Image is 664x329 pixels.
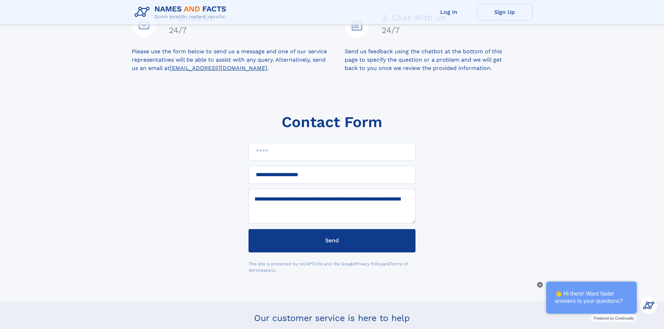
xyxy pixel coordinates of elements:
[345,13,369,38] img: Details Icon
[640,297,657,314] img: Kevin
[591,314,637,322] a: Powered by Continually
[594,316,634,320] span: Powered by Continually
[477,3,533,21] a: Sign Up
[355,261,383,266] a: Privacy Policy
[249,261,415,273] div: This site is protected by reCAPTCHA and the Google and apply.
[421,3,477,21] a: Log In
[539,283,541,286] img: Close
[169,25,213,35] h4: 24/7
[345,47,533,72] div: Send us feedback using the chatbot at the bottom of this page to specify the question or a proble...
[132,47,345,72] div: Please use the form below to send us a message and one of our service representatives will be abl...
[132,13,156,38] img: Email Address Icon
[249,229,415,252] button: Send
[249,261,408,273] a: Terms of Service
[382,25,446,35] h4: 24/7
[170,65,267,71] a: [EMAIL_ADDRESS][DOMAIN_NAME]
[546,282,637,314] div: 👋 Hi there! Want faster answers to your questions?
[282,113,382,131] h1: Contact Form
[132,3,232,22] img: Logo Names and Facts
